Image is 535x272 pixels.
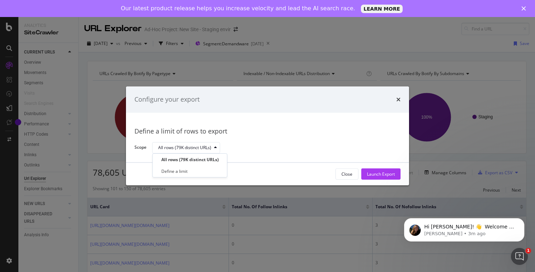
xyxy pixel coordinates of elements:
div: Define a limit of rows to export [134,127,401,136]
div: modal [126,86,409,185]
button: Close [335,169,358,180]
div: times [396,95,401,104]
label: Scope [134,144,146,152]
iframe: Intercom notifications message [393,203,535,253]
div: Launch Export [367,171,395,177]
iframe: Intercom live chat [511,248,528,265]
div: Define a limit [161,168,188,174]
div: Our latest product release helps you increase velocity and lead the AI search race. [121,5,355,12]
div: All rows (79K distinct URLs) [158,146,211,150]
div: All rows (79K distinct URLs) [161,157,219,163]
div: Close [341,171,352,177]
span: 1 [525,248,531,254]
div: Configure your export [134,95,200,104]
button: Launch Export [361,169,401,180]
a: LEARN MORE [361,5,403,13]
div: Close [522,6,529,11]
button: All rows (79K distinct URLs) [152,142,220,153]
